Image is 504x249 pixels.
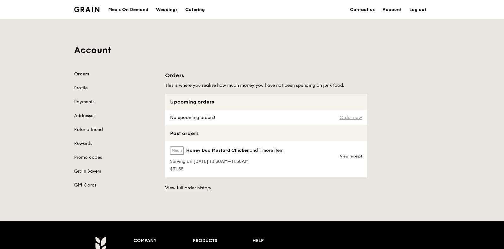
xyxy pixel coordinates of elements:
a: Account [379,0,406,19]
h5: This is where you realise how much money you have not been spending on junk food. [165,82,367,89]
a: Order now [340,115,362,120]
div: Meals On Demand [108,0,148,19]
a: View full order history [165,185,211,191]
img: Grain [74,7,100,12]
a: Contact us [346,0,379,19]
div: Upcoming orders [165,94,367,110]
a: Gift Cards [74,182,157,188]
a: Orders [74,71,157,77]
a: Grain Savers [74,168,157,175]
div: Products [193,236,252,245]
div: Help [252,236,312,245]
a: Addresses [74,113,157,119]
div: No upcoming orders! [165,110,219,125]
a: View receipt [340,154,362,159]
div: Company [133,236,193,245]
a: Weddings [152,0,181,19]
a: Payments [74,99,157,105]
span: and 1 more item [250,148,283,153]
h1: Orders [165,71,367,80]
label: Meals [170,146,184,155]
div: Catering [185,0,205,19]
a: Rewards [74,140,157,147]
div: Past orders [165,125,367,141]
a: Log out [406,0,430,19]
a: Profile [74,85,157,91]
div: Weddings [156,0,178,19]
a: Refer a friend [74,127,157,133]
span: Honey Duo Mustard Chicken [186,147,250,154]
span: Serving on [DATE] 10:30AM–11:30AM [170,158,283,165]
span: $31.55 [170,166,283,172]
h1: Account [74,44,430,56]
a: Promo codes [74,154,157,161]
a: Catering [181,0,209,19]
